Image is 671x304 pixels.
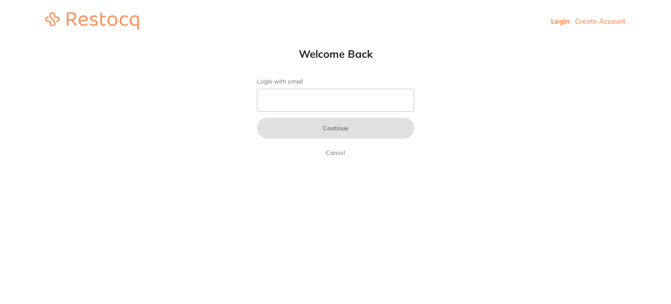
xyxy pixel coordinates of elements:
a: Create Account [575,17,626,25]
img: restocq_logo.svg [45,12,139,30]
label: Login with email [257,78,414,85]
a: Login [551,17,570,25]
a: Cancel [324,147,347,158]
button: Continue [257,118,414,139]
